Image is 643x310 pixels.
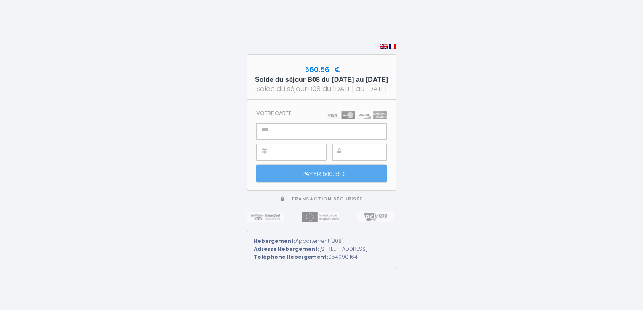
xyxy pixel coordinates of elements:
strong: Hébergement: [254,237,295,244]
input: PAYER 560.56 € [256,165,386,182]
div: Solde du séjour B08 du [DATE] au [DATE] [255,84,388,94]
iframe: Cadre sécurisé pour la saisie du code de sécurité CVC [351,144,386,160]
img: en.png [380,44,388,49]
strong: Téléphone Hébergement: [254,253,328,260]
h5: Solde du séjour B08 du [DATE] au [DATE] [255,76,388,84]
strong: Adresse Hébergement: [254,245,319,252]
div: Appartement "B08" [254,237,390,245]
div: [STREET_ADDRESS] [254,245,390,253]
span: 560.56 € [303,65,340,75]
span: Transaction sécurisée [291,196,362,202]
img: carts.png [326,111,387,119]
div: 0549901164 [254,253,390,261]
img: fr.png [389,44,396,49]
iframe: Cadre sécurisé pour la saisie de la date d'expiration [275,144,325,160]
h3: Votre carte [256,110,291,116]
iframe: Cadre sécurisé pour la saisie du numéro de carte [275,124,386,139]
